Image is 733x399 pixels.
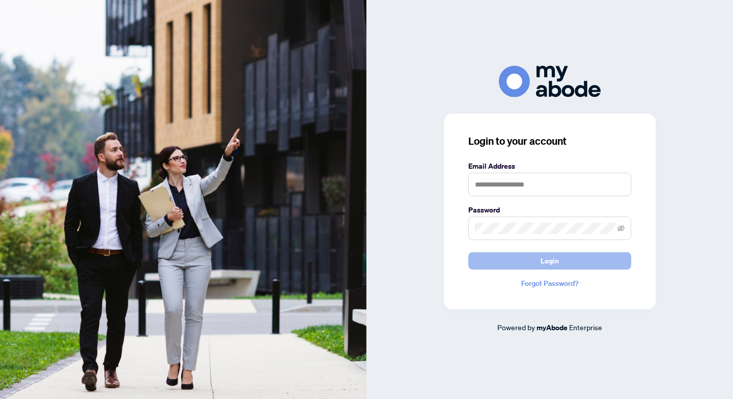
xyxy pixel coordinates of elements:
[468,278,631,289] a: Forgot Password?
[468,204,631,216] label: Password
[468,161,631,172] label: Email Address
[468,252,631,270] button: Login
[499,66,601,97] img: ma-logo
[617,225,625,232] span: eye-invisible
[497,323,535,332] span: Powered by
[537,322,568,333] a: myAbode
[468,134,631,148] h3: Login to your account
[541,253,559,269] span: Login
[569,323,602,332] span: Enterprise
